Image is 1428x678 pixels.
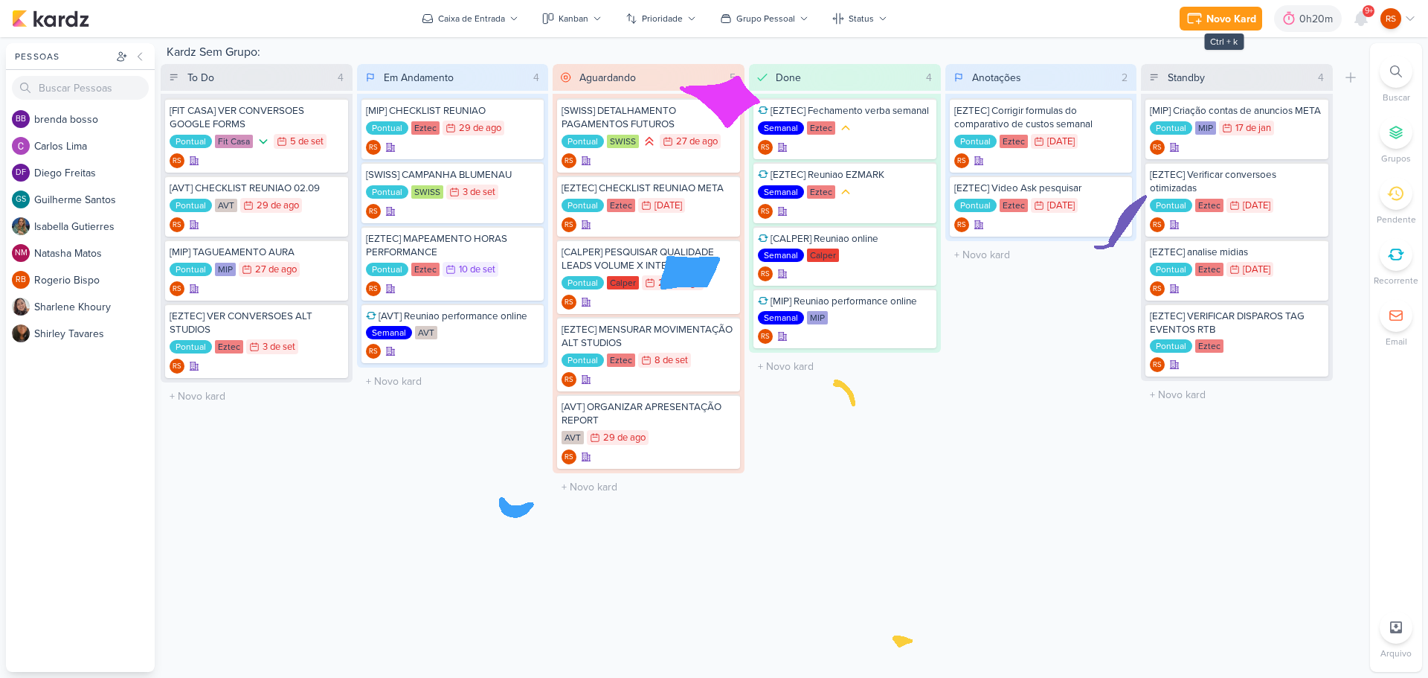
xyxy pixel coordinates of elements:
div: MIP [1195,121,1216,135]
div: Eztec [411,263,440,276]
div: Criador(a): Renan Sena [1150,357,1165,372]
div: Criador(a): Renan Sena [366,140,381,155]
div: [EZTEC] VER CONVERSOES ALT STUDIOS [170,310,344,336]
div: Renan Sena [954,153,969,168]
button: Novo Kard [1180,7,1262,31]
div: Semanal [366,326,412,339]
input: + Novo kard [556,476,742,498]
div: Semanal [758,185,804,199]
p: RS [173,363,181,371]
div: Criador(a): Renan Sena [170,281,184,296]
p: RS [565,454,573,461]
div: Prioridade Média [838,185,853,199]
p: Buscar [1383,91,1410,104]
div: I s a b e l l a G u t i e r r e s [34,219,155,234]
div: Criador(a): Renan Sena [562,372,576,387]
p: RS [1153,222,1162,229]
div: [EZTEC] Corrigir formulas do comparativo de custos semanal [954,104,1128,131]
div: 4 [332,70,350,86]
div: Eztec [807,185,835,199]
div: Eztec [1195,339,1223,353]
div: 29 de ago [459,124,501,133]
p: Recorrente [1374,274,1418,287]
div: Criador(a): Renan Sena [1150,281,1165,296]
div: 4 [920,70,938,86]
div: Pontual [954,135,997,148]
div: [EZTEC] VERIFICAR DISPAROS TAG EVENTOS RTB [1150,310,1324,336]
div: Criador(a): Renan Sena [366,281,381,296]
img: Isabella Gutierres [12,217,30,235]
div: Renan Sena [758,329,773,344]
div: Criador(a): Renan Sena [758,204,773,219]
div: Eztec [1000,135,1028,148]
p: RS [761,333,770,341]
p: RS [761,144,770,152]
div: D i e g o F r e i t a s [34,165,155,181]
p: RS [369,208,378,216]
div: Calper [807,249,839,262]
div: Pontual [562,199,604,212]
span: 9+ [1365,5,1373,17]
div: [EZTEC] Verificar conversoes otimizadas [1150,168,1324,195]
div: [DATE] [1047,201,1075,211]
div: Pontual [562,354,604,367]
div: 3 de set [463,188,495,197]
div: 27 de ago [676,137,718,147]
img: Sharlene Khoury [12,298,30,316]
div: SWISS [607,135,639,148]
p: RS [369,348,378,356]
p: RS [761,208,770,216]
div: Pontual [170,263,212,276]
div: Pontual [954,199,997,212]
div: [EZTEC] MENSURAR MOVIMENTAÇÃO ALT STUDIOS [562,323,736,350]
div: 3 de set [263,342,295,352]
div: Renan Sena [170,217,184,232]
div: Eztec [215,340,243,354]
div: Renan Sena [562,372,576,387]
div: Criador(a): Renan Sena [954,217,969,232]
div: Pontual [1150,121,1192,135]
div: Renan Sena [562,295,576,310]
div: Renan Sena [1150,357,1165,372]
p: RS [1386,12,1396,25]
div: Eztec [1195,199,1223,212]
div: Criador(a): Renan Sena [170,153,184,168]
p: RS [173,158,181,165]
p: NM [15,249,28,258]
div: Renan Sena [562,450,576,464]
div: [SWISS] CAMPANHA BLUMENAU [366,168,540,182]
div: R o g e r i o B i s p o [34,272,155,288]
div: Criador(a): Renan Sena [170,217,184,232]
div: [EZTEC] Video Ask pesquisar [954,182,1128,195]
div: [DATE] [1243,265,1270,275]
div: Criador(a): Renan Sena [562,217,576,232]
div: [EZTEC] MAPEAMENTO HORAS PERFORMANCE [366,232,540,259]
div: [FIT CASA] VER CONVERSOES GOOGLE FORMS [170,104,344,131]
div: AVT [562,431,584,444]
input: Buscar Pessoas [12,76,149,100]
input: + Novo kard [948,244,1134,266]
div: Renan Sena [562,153,576,168]
p: Grupos [1381,152,1411,165]
div: Ctrl + k [1204,33,1244,50]
div: SWISS [411,185,443,199]
p: RS [957,158,966,165]
div: Eztec [1000,199,1028,212]
div: Kardz Sem Grupo: [161,43,1364,64]
div: [EZTEC] analise midias [1150,246,1324,259]
div: AVT [215,199,237,212]
div: Criador(a): Renan Sena [562,295,576,310]
p: RS [1153,144,1162,152]
div: Eztec [607,199,635,212]
p: Arquivo [1380,647,1412,660]
div: Pontual [170,340,212,354]
div: S h i r l e y T a v a r e s [34,326,155,342]
div: C a r l o s L i m a [34,138,155,154]
p: RS [1153,286,1162,293]
li: Ctrl + F [1370,55,1422,104]
div: [DATE] [1243,201,1270,211]
div: MIP [215,263,236,276]
div: 17 de jan [1235,124,1271,133]
p: RS [565,299,573,307]
input: + Novo kard [360,371,546,392]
